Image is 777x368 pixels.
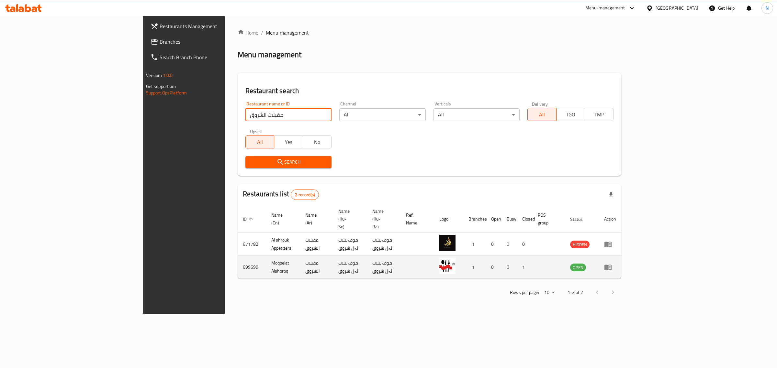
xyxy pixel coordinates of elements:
label: Upsell [250,129,262,134]
button: TMP [585,108,614,121]
h2: Menu management [238,49,301,60]
th: Busy [501,205,517,233]
h2: Restaurants list [243,189,319,200]
td: 0 [501,256,517,279]
span: Branches [160,38,267,46]
div: All [434,108,520,121]
a: Restaurants Management [145,18,273,34]
span: Restaurants Management [160,22,267,30]
td: Moqbelat Alshoroq [266,256,300,279]
td: 1 [463,233,486,256]
td: موقەبیلات ئەل شروق [367,233,401,256]
img: Moqbelat Alshoroq [439,258,456,274]
button: All [527,108,556,121]
span: N [766,5,769,12]
a: Branches [145,34,273,49]
div: Menu [604,263,616,271]
span: All [530,110,554,119]
td: 1 [463,256,486,279]
button: Search [245,156,332,168]
span: 2 record(s) [291,192,319,198]
span: Ref. Name [406,211,426,227]
td: 0 [486,233,501,256]
span: Name (Ku-Ba) [372,207,393,231]
a: Support.OpsPlatform [146,89,187,97]
th: Open [486,205,501,233]
a: Search Branch Phone [145,49,273,65]
img: Al shrouk Appetizers [439,235,456,251]
td: موقەبیلات ئەل شروق [367,256,401,279]
span: TMP [588,110,611,119]
span: Search [251,158,326,166]
div: [GEOGRAPHIC_DATA] [656,5,698,12]
td: 0 [517,233,533,256]
input: Search for restaurant name or ID.. [245,108,332,121]
td: 0 [501,233,517,256]
span: TGO [559,110,582,119]
td: مقبلات الشروق [300,256,333,279]
th: Action [599,205,621,233]
th: Logo [434,205,463,233]
button: No [303,135,332,148]
span: Get support on: [146,82,176,91]
span: Search Branch Phone [160,53,267,61]
th: Closed [517,205,533,233]
span: 1.0.0 [163,71,173,80]
span: OPEN [570,264,586,271]
div: Export file [603,187,619,202]
span: Menu management [266,29,309,37]
td: 1 [517,256,533,279]
th: Branches [463,205,486,233]
p: 1-2 of 2 [568,288,583,297]
span: No [306,137,329,147]
span: All [248,137,272,147]
button: TGO [556,108,585,121]
div: Rows per page: [542,288,557,298]
td: 0 [486,256,501,279]
span: POS group [538,211,557,227]
button: All [245,135,274,148]
td: موقەبیلات ئەل شروق [333,256,367,279]
td: موقەبیلات ئەل شروق [333,233,367,256]
table: enhanced table [238,205,622,279]
span: Status [570,215,591,223]
div: All [339,108,425,121]
span: Version: [146,71,162,80]
span: Yes [277,137,300,147]
span: Name (Ar) [305,211,326,227]
h2: Restaurant search [245,86,614,96]
td: Al shrouk Appetizers [266,233,300,256]
nav: breadcrumb [238,29,622,37]
td: مقبلات الشروق [300,233,333,256]
label: Delivery [532,102,548,106]
div: Total records count [291,189,319,200]
span: ID [243,215,255,223]
button: Yes [274,135,303,148]
span: HIDDEN [570,241,590,248]
p: Rows per page: [510,288,539,297]
span: Name (En) [271,211,292,227]
span: Name (Ku-So) [338,207,359,231]
div: Menu-management [585,4,625,12]
div: Menu [604,240,616,248]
